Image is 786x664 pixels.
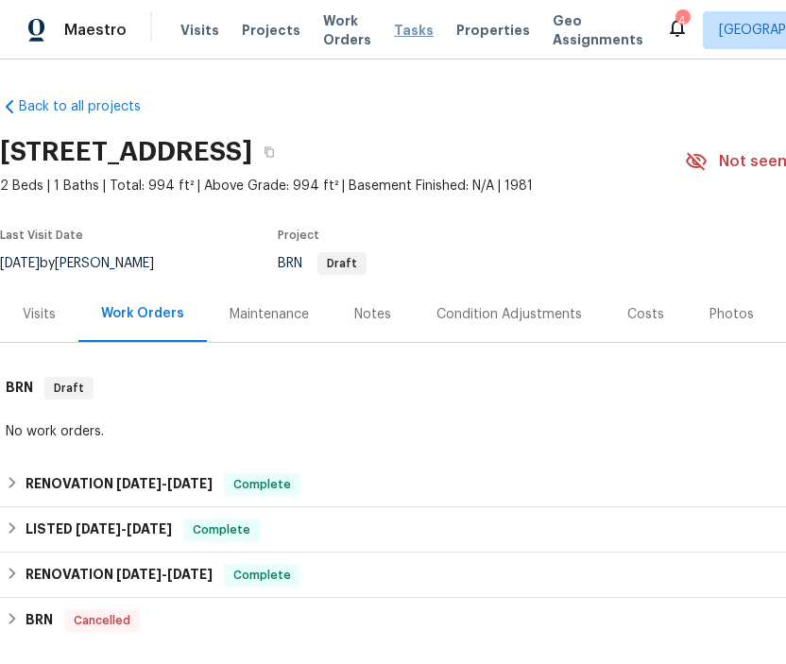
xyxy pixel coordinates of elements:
div: Condition Adjustments [436,305,582,324]
span: Work Orders [323,11,371,49]
div: Maintenance [230,305,309,324]
span: Complete [226,475,299,494]
span: Project [278,230,319,241]
span: [DATE] [167,477,213,490]
span: Tasks [394,24,434,37]
span: - [116,477,213,490]
span: Draft [319,258,365,269]
span: Geo Assignments [553,11,643,49]
span: Maestro [64,21,127,40]
div: Notes [354,305,391,324]
div: Visits [23,305,56,324]
h6: BRN [26,609,53,632]
span: - [116,568,213,581]
span: Draft [46,379,92,398]
div: Work Orders [101,304,184,323]
span: BRN [278,257,367,270]
span: [DATE] [116,477,162,490]
h6: RENOVATION [26,564,213,587]
span: - [76,522,172,536]
span: Projects [242,21,300,40]
span: Cancelled [66,611,138,630]
span: [DATE] [167,568,213,581]
span: Complete [226,566,299,585]
h6: LISTED [26,519,172,541]
h6: BRN [6,377,33,400]
div: Photos [709,305,754,324]
span: [DATE] [116,568,162,581]
button: Copy Address [252,135,286,169]
span: [DATE] [127,522,172,536]
div: 4 [675,11,689,30]
h6: RENOVATION [26,473,213,496]
span: [DATE] [76,522,121,536]
span: Properties [456,21,530,40]
span: Complete [185,520,258,539]
span: Visits [180,21,219,40]
div: Costs [627,305,664,324]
